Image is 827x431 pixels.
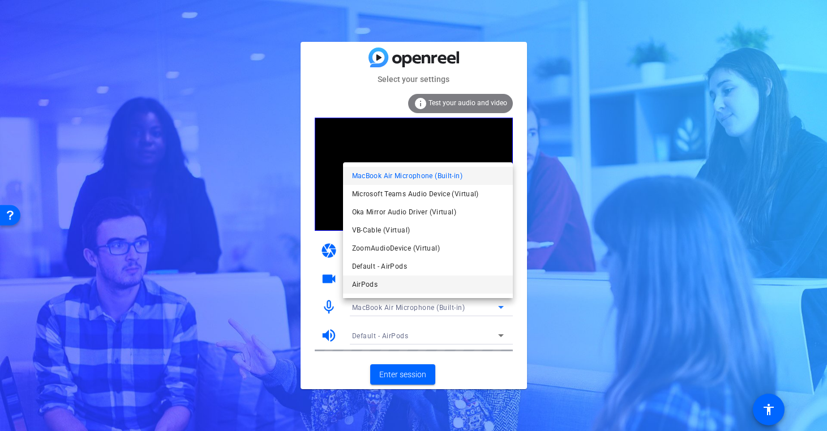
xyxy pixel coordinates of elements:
[352,260,407,273] span: Default - AirPods
[352,223,410,237] span: VB-Cable (Virtual)
[352,205,456,219] span: Oka Mirror Audio Driver (Virtual)
[352,187,479,201] span: Microsoft Teams Audio Device (Virtual)
[352,242,440,255] span: ZoomAudioDevice (Virtual)
[352,278,378,291] span: AirPods
[352,169,462,183] span: MacBook Air Microphone (Built-in)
